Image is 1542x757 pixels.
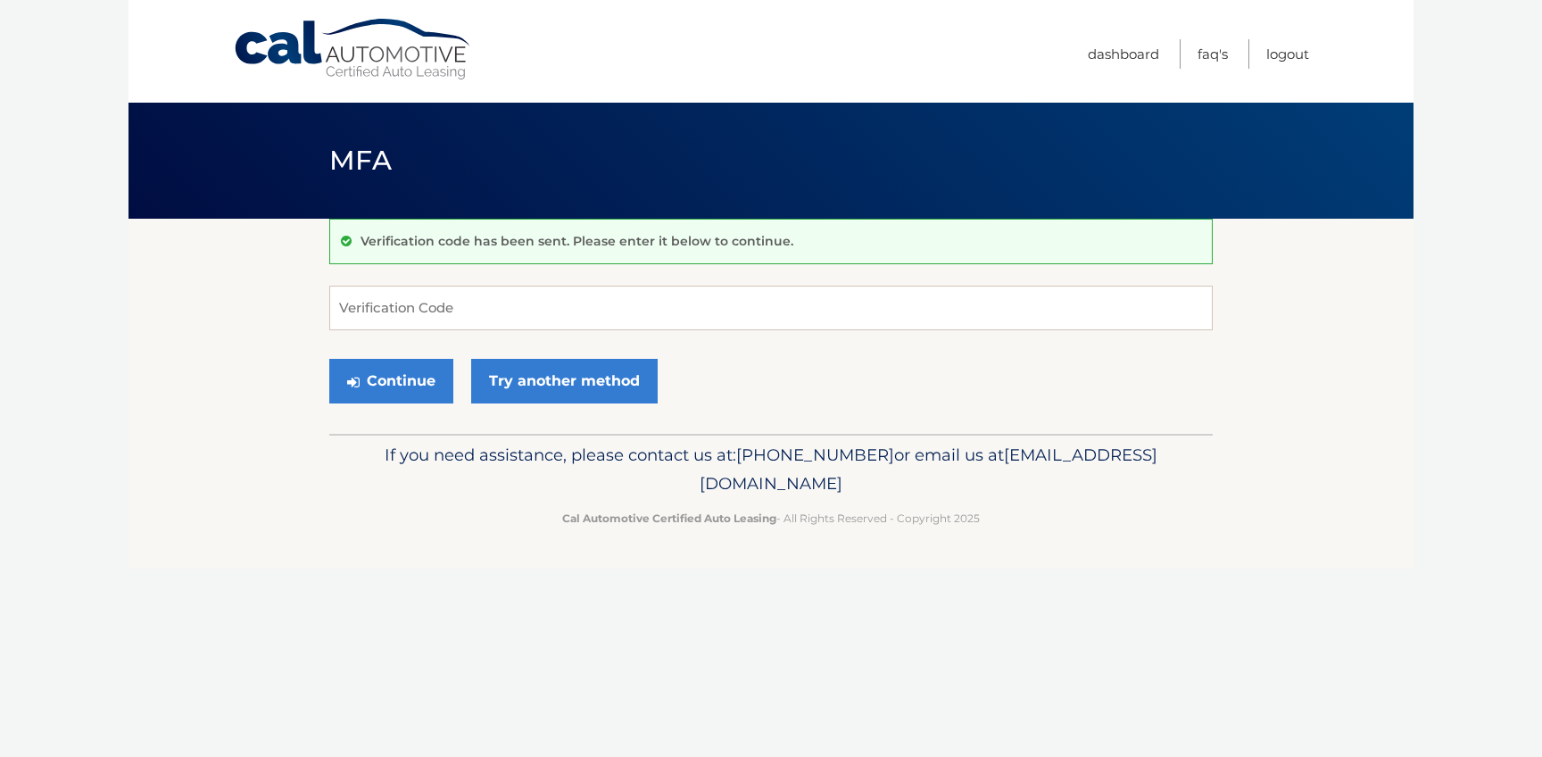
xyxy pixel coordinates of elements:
button: Continue [329,359,453,403]
input: Verification Code [329,286,1213,330]
a: Dashboard [1088,39,1159,69]
a: Cal Automotive [233,18,474,81]
p: Verification code has been sent. Please enter it below to continue. [361,233,793,249]
p: - All Rights Reserved - Copyright 2025 [341,509,1201,528]
a: Try another method [471,359,658,403]
span: [PHONE_NUMBER] [736,445,894,465]
span: MFA [329,144,392,177]
a: Logout [1266,39,1309,69]
strong: Cal Automotive Certified Auto Leasing [562,512,776,525]
a: FAQ's [1198,39,1228,69]
p: If you need assistance, please contact us at: or email us at [341,441,1201,498]
span: [EMAIL_ADDRESS][DOMAIN_NAME] [700,445,1157,494]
